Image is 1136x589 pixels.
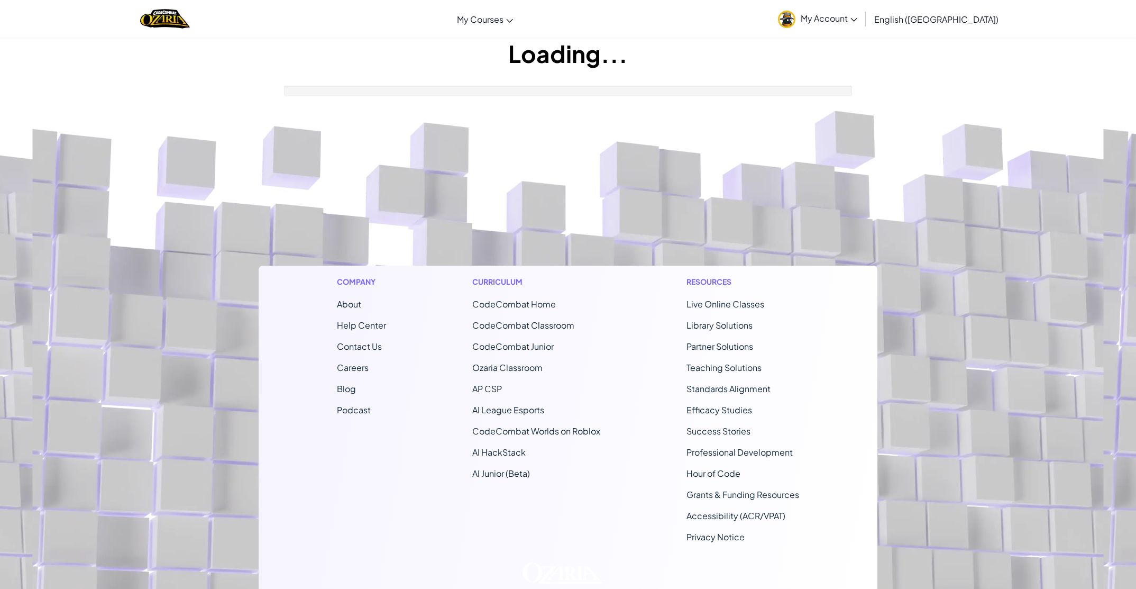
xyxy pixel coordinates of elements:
[337,404,371,415] a: Podcast
[140,8,189,30] a: Ozaria by CodeCombat logo
[472,404,544,415] a: AI League Esports
[686,447,793,458] a: Professional Development
[874,14,998,25] span: English ([GEOGRAPHIC_DATA])
[778,11,795,28] img: avatar
[686,510,785,521] a: Accessibility (ACR/VPAT)
[140,8,189,30] img: Home
[472,383,502,394] a: AP CSP
[686,341,753,352] a: Partner Solutions
[686,362,762,373] a: Teaching Solutions
[472,447,526,458] a: AI HackStack
[472,298,556,310] span: CodeCombat Home
[801,13,857,24] span: My Account
[337,341,382,352] span: Contact Us
[337,362,369,373] a: Careers
[472,468,530,479] a: AI Junior (Beta)
[686,404,752,415] a: Efficacy Studies
[472,362,543,373] a: Ozaria Classroom
[337,320,386,331] a: Help Center
[337,298,361,310] a: About
[472,320,574,331] a: CodeCombat Classroom
[869,5,1004,33] a: English ([GEOGRAPHIC_DATA])
[472,341,554,352] a: CodeCombat Junior
[523,563,602,584] img: Ozaria logo
[472,276,600,287] h1: Curriculum
[686,425,750,437] a: Success Stories
[337,276,386,287] h1: Company
[686,468,740,479] a: Hour of Code
[686,276,799,287] h1: Resources
[472,425,600,437] a: CodeCombat Worlds on Roblox
[686,298,764,310] a: Live Online Classes
[686,383,771,394] a: Standards Alignment
[686,320,753,331] a: Library Solutions
[773,2,863,35] a: My Account
[452,5,518,33] a: My Courses
[686,489,799,500] a: Grants & Funding Resources
[457,14,503,25] span: My Courses
[337,383,356,394] a: Blog
[686,531,745,542] a: Privacy Notice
